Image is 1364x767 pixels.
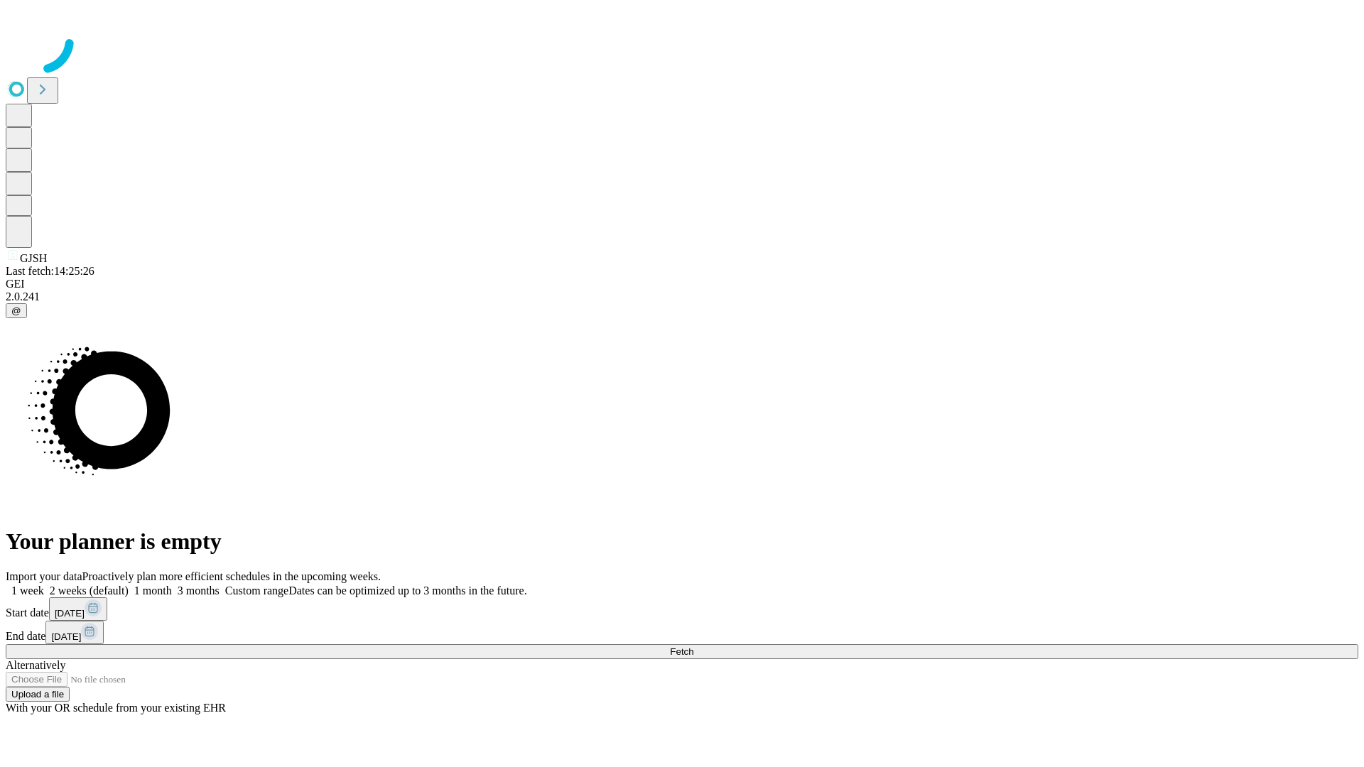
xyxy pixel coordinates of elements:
[225,584,288,597] span: Custom range
[6,570,82,582] span: Import your data
[670,646,693,657] span: Fetch
[6,265,94,277] span: Last fetch: 14:25:26
[50,584,129,597] span: 2 weeks (default)
[49,597,107,621] button: [DATE]
[11,584,44,597] span: 1 week
[20,252,47,264] span: GJSH
[6,303,27,318] button: @
[55,608,85,619] span: [DATE]
[6,687,70,702] button: Upload a file
[11,305,21,316] span: @
[134,584,172,597] span: 1 month
[6,702,226,714] span: With your OR schedule from your existing EHR
[178,584,220,597] span: 3 months
[6,659,65,671] span: Alternatively
[45,621,104,644] button: [DATE]
[82,570,381,582] span: Proactively plan more efficient schedules in the upcoming weeks.
[6,597,1358,621] div: Start date
[6,621,1358,644] div: End date
[51,631,81,642] span: [DATE]
[6,528,1358,555] h1: Your planner is empty
[6,278,1358,290] div: GEI
[6,644,1358,659] button: Fetch
[288,584,526,597] span: Dates can be optimized up to 3 months in the future.
[6,290,1358,303] div: 2.0.241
